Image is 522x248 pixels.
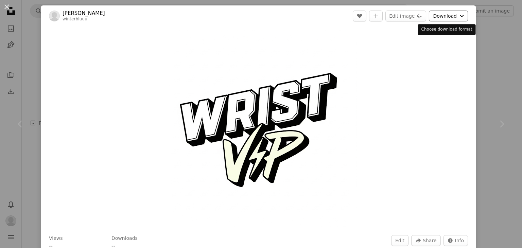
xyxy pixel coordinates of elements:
[418,24,476,35] div: Choose download format
[481,91,522,157] div: Next
[369,11,383,21] button: Add to Collection
[63,17,87,21] a: winterbluuu
[63,10,105,17] a: [PERSON_NAME]
[429,11,468,21] button: Choose download format
[353,11,366,21] button: Like
[160,30,357,227] button: Zoom in on this image
[160,30,357,227] img: vector-1756309311753-b4a99f936d16
[49,235,63,242] h3: Views
[391,235,408,246] button: Edit
[411,235,440,246] button: Share this image
[423,235,436,246] span: Share
[111,235,138,242] h3: Downloads
[455,235,464,246] span: Info
[49,11,60,21] img: Go to John Leo Medina's profile
[443,235,468,246] button: Stats about this image
[385,11,426,21] button: Edit image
